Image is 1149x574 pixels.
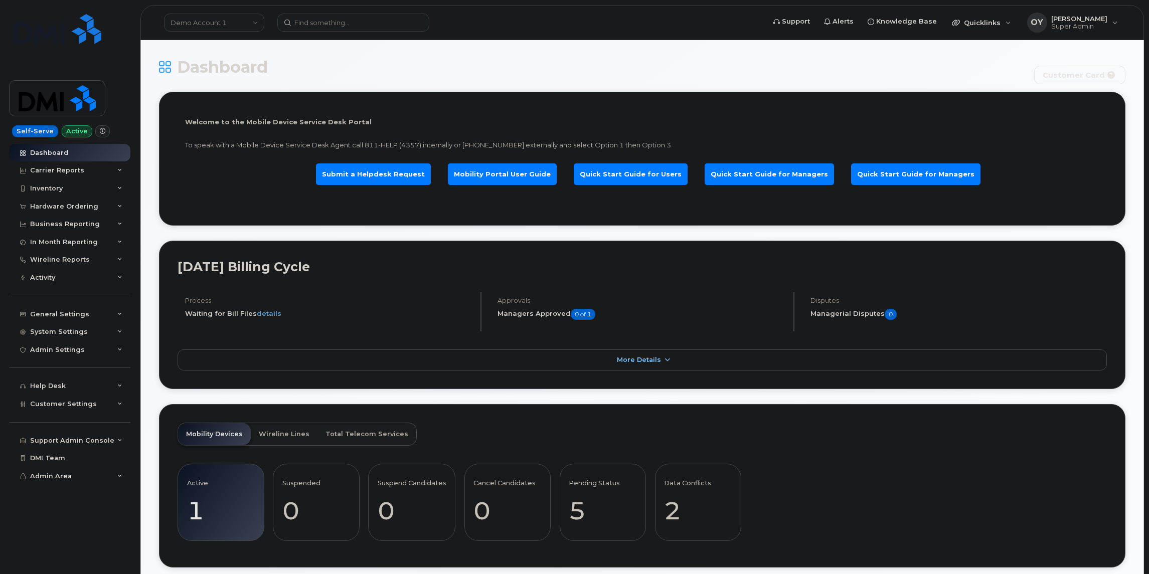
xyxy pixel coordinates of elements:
[498,309,784,320] h5: Managers Approved
[185,309,472,318] li: Waiting for Bill Files
[569,469,636,535] a: Pending Status 5
[851,163,980,185] a: Quick Start Guide for Managers
[257,309,281,317] a: details
[251,423,317,445] a: Wireline Lines
[571,309,595,320] span: 0 of 1
[498,297,784,304] h4: Approvals
[705,163,834,185] a: Quick Start Guide for Managers
[317,423,416,445] a: Total Telecom Services
[178,259,1107,274] h2: [DATE] Billing Cycle
[885,309,897,320] span: 0
[282,469,350,535] a: Suspended 0
[473,469,541,535] a: Cancel Candidates 0
[316,163,431,185] a: Submit a Helpdesk Request
[178,423,251,445] a: Mobility Devices
[378,469,446,535] a: Suspend Candidates 0
[185,297,472,304] h4: Process
[574,163,688,185] a: Quick Start Guide for Users
[187,469,255,535] a: Active 1
[185,140,1099,150] p: To speak with a Mobile Device Service Desk Agent call 811-HELP (4357) internally or [PHONE_NUMBER...
[448,163,557,185] a: Mobility Portal User Guide
[617,356,661,363] span: More Details
[810,297,1107,304] h4: Disputes
[810,309,1107,320] h5: Managerial Disputes
[1034,66,1125,84] button: Customer Card
[664,469,732,535] a: Data Conflicts 2
[159,58,1029,76] h1: Dashboard
[185,117,1099,127] p: Welcome to the Mobile Device Service Desk Portal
